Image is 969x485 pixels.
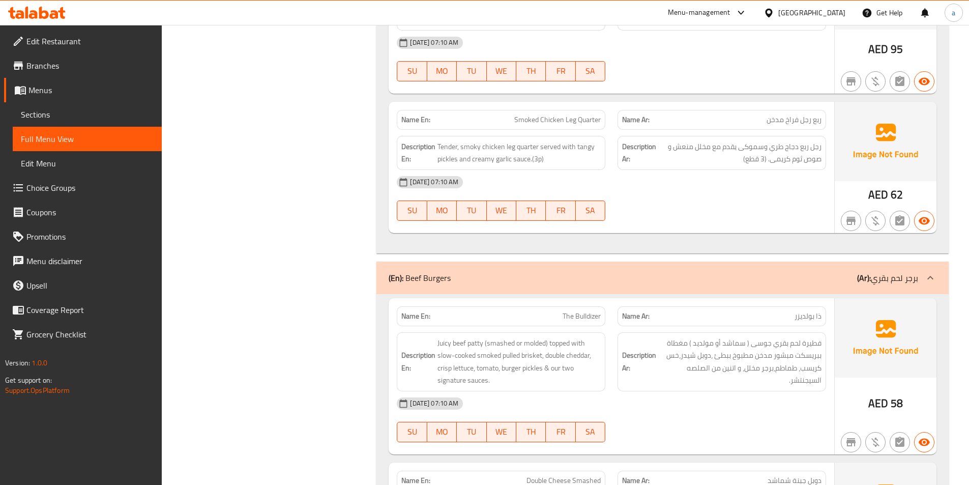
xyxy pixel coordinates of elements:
button: MO [427,201,457,221]
button: Purchased item [865,211,886,231]
span: Edit Restaurant [26,35,154,47]
a: Support.OpsPlatform [5,384,70,397]
span: TH [520,424,542,439]
span: Grocery Checklist [26,328,154,340]
button: SU [397,201,427,221]
a: Promotions [4,224,162,249]
button: TH [516,201,546,221]
span: MO [431,64,453,78]
button: Not has choices [890,71,910,92]
span: WE [491,64,512,78]
span: Upsell [26,279,154,292]
span: [DATE] 07:10 AM [406,38,462,47]
b: (En): [389,270,403,286]
span: SA [580,203,601,218]
span: فطيرة لحم بقري جوسى ( سماشد أو مولديد ) مغطاة ببريسكت مبشور مدخن مطبوخ ببطئ ،دوبل شيدر،خس كريسب، ... [658,337,821,387]
button: Not has choices [890,211,910,231]
strong: Name En: [401,115,430,125]
p: Beef Burgers [389,272,451,284]
strong: Description En: [401,349,435,374]
button: SU [397,422,427,442]
span: TH [520,64,542,78]
span: Version: [5,356,30,369]
span: TU [461,424,482,439]
button: FR [546,61,575,81]
span: Coverage Report [26,304,154,316]
strong: Description Ar: [622,349,656,374]
span: Smoked Chicken Leg Quarter [514,115,601,125]
span: FR [550,203,571,218]
img: Ae5nvW7+0k+MAAAAAElFTkSuQmCC [835,298,936,378]
span: Menus [28,84,154,96]
button: WE [487,422,516,442]
button: FR [546,422,575,442]
strong: Name Ar: [622,311,650,322]
div: Menu-management [668,7,730,19]
a: Upsell [4,273,162,298]
a: Menu disclaimer [4,249,162,273]
span: Get support on: [5,374,52,387]
img: Ae5nvW7+0k+MAAAAAElFTkSuQmCC [835,102,936,181]
span: SA [580,64,601,78]
strong: Description En: [401,140,435,165]
span: TU [461,203,482,218]
span: Choice Groups [26,182,154,194]
span: Full Menu View [21,133,154,145]
button: Not branch specific item [841,71,861,92]
span: TU [461,64,482,78]
button: TU [457,201,486,221]
a: Edit Restaurant [4,29,162,53]
span: The Bulldizer [563,311,601,322]
b: (Ar): [857,270,871,286]
p: برجر لحم بقري [857,272,918,284]
button: Available [914,71,934,92]
span: FR [550,64,571,78]
button: FR [546,201,575,221]
span: SU [401,424,423,439]
span: Juicy beef patty (smashed or molded) topped with slow-cooked smoked pulled brisket, double chedda... [437,337,601,387]
span: Menu disclaimer [26,255,154,267]
div: [GEOGRAPHIC_DATA] [778,7,845,18]
span: 95 [891,39,903,59]
span: Coupons [26,206,154,218]
span: MO [431,424,453,439]
button: Not branch specific item [841,432,861,452]
button: WE [487,61,516,81]
span: Tender, smoky chicken leg quarter served with tangy pickles and creamy garlic sauce.(3p) [437,140,601,165]
span: Edit Menu [21,157,154,169]
span: 58 [891,393,903,413]
span: AED [868,39,888,59]
button: Not has choices [890,432,910,452]
span: SU [401,203,423,218]
span: [DATE] 07:10 AM [406,398,462,408]
div: (En): Beef Burgers(Ar):برجر لحم بقري [376,262,949,294]
a: Edit Menu [13,151,162,176]
span: WE [491,203,512,218]
span: AED [868,393,888,413]
a: Full Menu View [13,127,162,151]
a: Branches [4,53,162,78]
button: MO [427,61,457,81]
strong: Name En: [401,311,430,322]
strong: Name Ar: [622,115,650,125]
a: Coverage Report [4,298,162,322]
a: Choice Groups [4,176,162,200]
a: Menus [4,78,162,102]
span: SU [401,64,423,78]
button: SA [576,61,605,81]
span: 1.0.0 [32,356,47,369]
a: Grocery Checklist [4,322,162,347]
button: Purchased item [865,432,886,452]
button: SA [576,422,605,442]
span: رجل ربع دجاج طري وسموكى يقدم مع مخلل منعش و صوص ثوم كريمى. (3 قطع) [658,140,821,165]
span: FR [550,424,571,439]
span: Branches [26,60,154,72]
button: MO [427,422,457,442]
button: SA [576,201,605,221]
strong: Description Ar: [622,140,656,165]
button: TU [457,422,486,442]
button: Purchased item [865,71,886,92]
button: Available [914,432,934,452]
button: Not branch specific item [841,211,861,231]
button: TU [457,61,486,81]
